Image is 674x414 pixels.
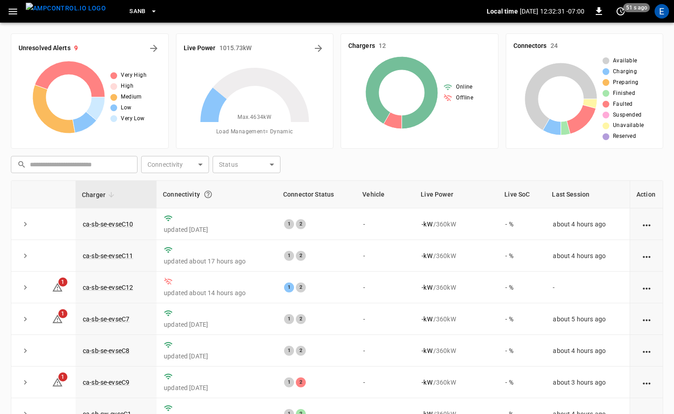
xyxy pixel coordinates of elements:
h6: Chargers [348,41,375,51]
span: Low [121,103,131,113]
td: about 4 hours ago [546,240,630,272]
span: Reserved [613,132,636,141]
span: Faulted [613,100,633,109]
div: 2 [296,219,306,229]
p: updated [DATE] [164,320,270,329]
a: 1 [52,315,63,322]
span: Load Management = Dynamic [216,127,293,136]
span: Very Low [121,114,144,123]
span: Preparing [613,78,639,87]
p: - kW [422,378,432,387]
div: / 360 kW [422,378,491,387]
a: ca-sb-se-evseC9 [83,379,129,386]
td: - % [498,272,546,303]
h6: Unresolved Alerts [19,43,71,53]
div: / 360 kW [422,315,491,324]
button: expand row [19,281,32,294]
h6: 9 [74,43,78,53]
td: about 3 hours ago [546,367,630,398]
td: - [356,240,414,272]
a: 1 [52,283,63,291]
td: about 4 hours ago [546,335,630,367]
th: Connector Status [277,181,356,208]
p: updated [DATE] [164,225,270,234]
div: 2 [296,377,306,387]
span: SanB [129,6,146,17]
div: 1 [284,346,294,356]
span: 1 [58,278,67,287]
button: Connection between the charger and our software. [200,186,216,202]
div: / 360 kW [422,283,491,292]
div: 1 [284,219,294,229]
td: - % [498,240,546,272]
div: 1 [284,314,294,324]
span: Medium [121,93,142,102]
span: Available [613,56,637,66]
p: - kW [422,251,432,260]
div: action cell options [641,346,652,355]
p: [DATE] 12:32:31 -07:00 [520,7,584,16]
td: - % [498,367,546,398]
p: updated [DATE] [164,383,270,392]
span: Suspended [613,111,642,120]
span: Finished [613,89,635,98]
a: ca-sb-se-evseC11 [83,252,133,259]
th: Live Power [414,181,498,208]
th: Vehicle [356,181,414,208]
p: updated [DATE] [164,352,270,361]
th: Last Session [546,181,630,208]
span: Charging [613,67,637,76]
span: High [121,82,133,91]
p: updated about 14 hours ago [164,288,270,297]
a: ca-sb-se-evseC10 [83,221,133,228]
span: Very High [121,71,147,80]
a: 1 [52,378,63,386]
p: - kW [422,220,432,229]
td: - [356,272,414,303]
span: Charger [82,189,117,200]
td: - [356,208,414,240]
div: 2 [296,251,306,261]
th: Action [630,181,663,208]
div: 1 [284,282,294,292]
td: - % [498,303,546,335]
h6: Connectors [513,41,547,51]
span: Unavailable [613,121,644,130]
th: Live SoC [498,181,546,208]
button: expand row [19,312,32,326]
h6: 12 [379,41,386,51]
button: expand row [19,344,32,358]
h6: 1015.73 kW [219,43,252,53]
td: - [356,303,414,335]
div: action cell options [641,283,652,292]
div: / 360 kW [422,346,491,355]
span: Offline [456,94,473,103]
td: - [546,272,630,303]
span: 1 [58,309,67,318]
a: ca-sb-se-evseC12 [83,284,133,291]
div: action cell options [641,378,652,387]
span: Max. 4634 kW [237,113,271,122]
button: SanB [126,3,161,20]
div: 2 [296,282,306,292]
td: - [356,335,414,367]
p: - kW [422,315,432,324]
button: Energy Overview [311,41,326,56]
p: updated about 17 hours ago [164,257,270,266]
p: - kW [422,283,432,292]
h6: 24 [551,41,558,51]
button: All Alerts [147,41,161,56]
a: ca-sb-se-evseC8 [83,347,129,354]
span: Online [456,83,472,92]
div: 2 [296,346,306,356]
h6: Live Power [184,43,216,53]
span: 51 s ago [623,3,650,12]
button: expand row [19,217,32,231]
div: profile-icon [655,4,669,19]
div: 2 [296,314,306,324]
span: 1 [58,372,67,381]
td: - % [498,208,546,240]
div: 1 [284,377,294,387]
div: action cell options [641,220,652,229]
p: Local time [487,7,518,16]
